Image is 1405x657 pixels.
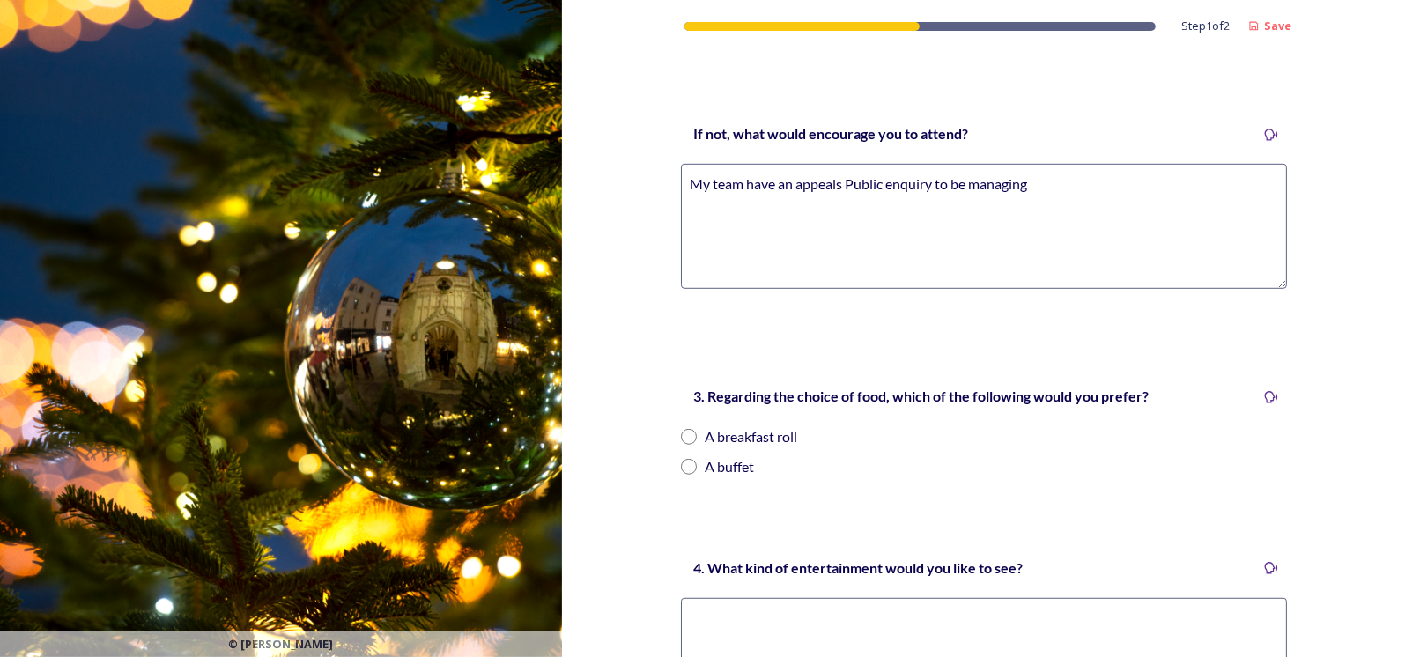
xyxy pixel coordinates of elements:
span: Step 1 of 2 [1182,18,1231,34]
strong: If not, what would encourage you to attend? [694,125,969,142]
strong: Save [1265,18,1292,33]
strong: 3. Regarding the choice of food, which of the following would you prefer? [694,388,1150,404]
span: © [PERSON_NAME] [229,636,334,653]
strong: 4. What kind of entertainment would you like to see? [694,559,1024,576]
div: A breakfast roll [706,426,798,447]
textarea: My team have an appeals Public enquiry to be managing [681,164,1287,289]
div: A buffet [706,456,755,477]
